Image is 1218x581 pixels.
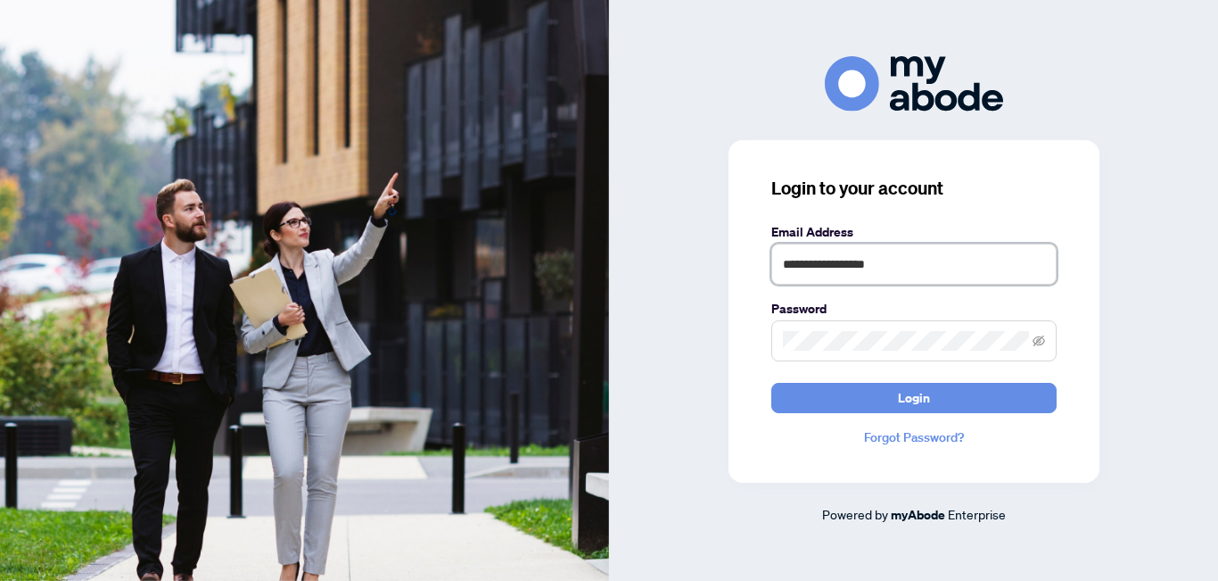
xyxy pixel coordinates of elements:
label: Email Address [771,222,1057,242]
span: Enterprise [948,506,1006,522]
h3: Login to your account [771,176,1057,201]
a: myAbode [891,505,945,525]
button: Login [771,383,1057,413]
img: ma-logo [825,56,1003,111]
span: Powered by [822,506,888,522]
span: Login [898,384,930,412]
span: eye-invisible [1033,335,1045,347]
label: Password [771,299,1057,319]
a: Forgot Password? [771,427,1057,447]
